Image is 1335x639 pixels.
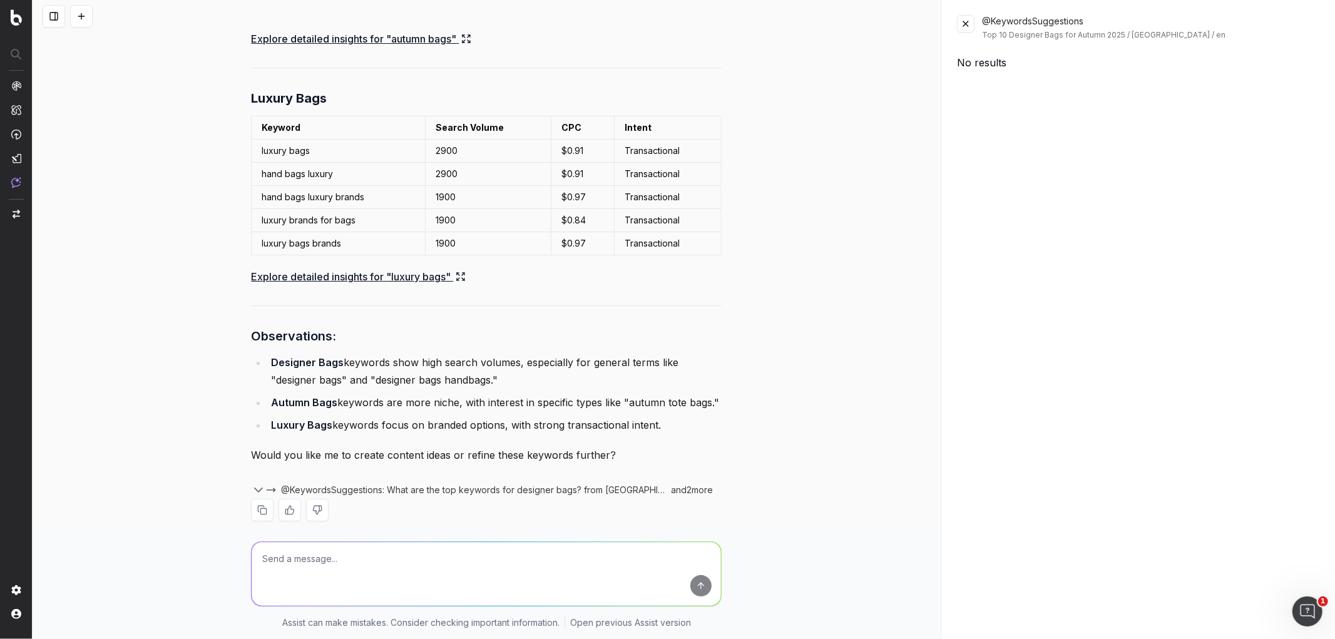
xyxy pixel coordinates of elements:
div: No results [957,55,1320,70]
strong: Designer Bags [271,356,344,369]
li: keywords show high search volumes, especially for general terms like "designer bags" and "designe... [267,354,722,389]
img: Analytics [11,81,21,91]
strong: Autumn Bags [271,396,337,409]
td: Transactional [615,186,722,209]
td: luxury bags brands [252,232,426,255]
td: hand bags luxury brands [252,186,426,209]
li: keywords focus on branded options, with strong transactional intent. [267,416,722,434]
img: Assist [11,177,21,188]
td: 1900 [426,209,551,232]
td: Search Volume [426,116,551,140]
td: $0.91 [551,140,615,163]
p: Would you like me to create content ideas or refine these keywords further? [251,446,722,464]
img: Botify logo [11,9,22,26]
a: Open previous Assist version [570,616,691,629]
td: CPC [551,116,615,140]
img: Setting [11,585,21,595]
td: luxury brands for bags [252,209,426,232]
td: $0.97 [551,232,615,255]
td: Transactional [615,163,722,186]
td: Transactional [615,232,722,255]
img: Studio [11,153,21,163]
div: @KeywordsSuggestions [982,15,1320,40]
td: 2900 [426,140,551,163]
td: Intent [615,116,722,140]
span: 1 [1318,596,1328,606]
td: 2900 [426,163,551,186]
td: $0.97 [551,186,615,209]
div: Top 10 Designer Bags for Autumn 2025 / [GEOGRAPHIC_DATA] / en [982,30,1320,40]
td: Transactional [615,209,722,232]
strong: Luxury Bags [251,91,327,106]
td: hand bags luxury [252,163,426,186]
strong: Luxury Bags [271,419,332,431]
button: @KeywordsSuggestions: What are the top keywords for designer bags? from [GEOGRAPHIC_DATA] [266,484,665,496]
td: $0.84 [551,209,615,232]
a: Explore detailed insights for "autumn bags" [251,30,471,48]
li: keywords are more niche, with interest in specific types like "autumn tote bags." [267,394,722,411]
td: 1900 [426,186,551,209]
img: Switch project [13,210,20,218]
h3: Observations: [251,326,722,346]
td: luxury bags [252,140,426,163]
iframe: Intercom live chat [1292,596,1322,626]
a: Explore detailed insights for "luxury bags" [251,268,466,285]
img: Intelligence [11,105,21,115]
div: and 2 more [665,484,722,496]
td: Keyword [252,116,426,140]
td: 1900 [426,232,551,255]
span: @KeywordsSuggestions: What are the top keywords for designer bags? from [GEOGRAPHIC_DATA] [281,484,665,496]
p: Assist can make mistakes. Consider checking important information. [282,616,560,629]
img: My account [11,609,21,619]
img: Activation [11,129,21,140]
td: $0.91 [551,163,615,186]
td: Transactional [615,140,722,163]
